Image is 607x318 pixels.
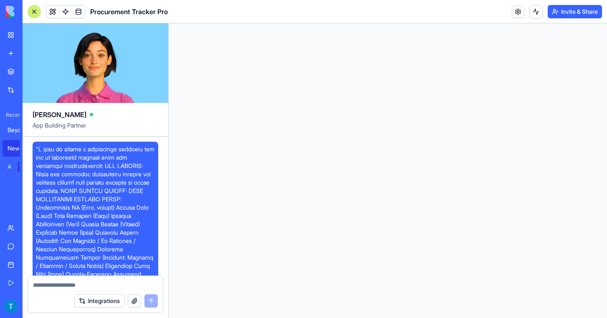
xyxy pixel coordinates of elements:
[8,144,31,153] div: New App
[74,294,124,308] button: Integrations
[33,121,158,136] span: App Building Partner
[3,158,36,175] a: AI Logo GeneratorTRY
[18,162,31,172] div: TRY
[548,5,602,18] button: Invite & Share
[3,112,20,118] span: Recent
[3,122,36,138] a: Beyond Borders Logistics Tracker
[33,110,86,120] span: [PERSON_NAME]
[8,163,12,171] div: AI Logo Generator
[3,140,36,157] a: New App
[6,6,58,18] img: logo
[90,7,168,17] span: Procurement Tracker Pro
[8,126,31,134] div: Beyond Borders Logistics Tracker
[4,300,18,313] img: ACg8ocKdFDLnpaHeE9FOCL5_wAs0CIqoHCh2MEzBz03XoVzN22NEyA=s96-c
